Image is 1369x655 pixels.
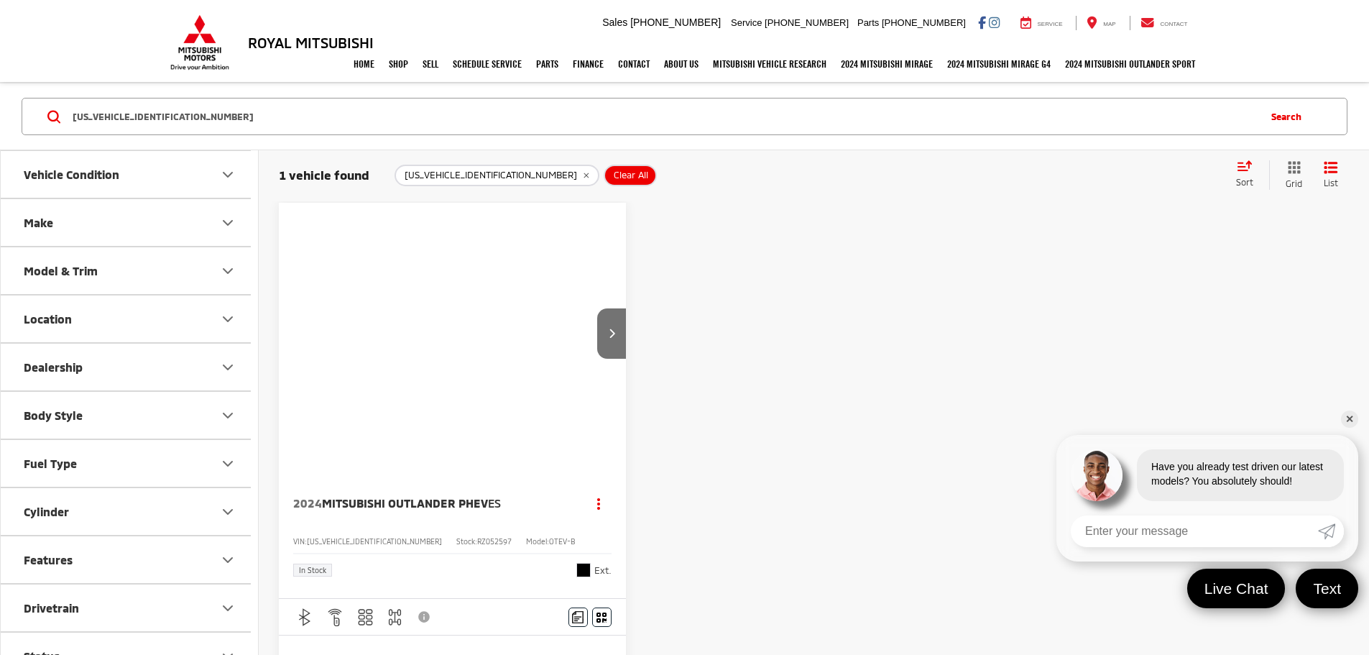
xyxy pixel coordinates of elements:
a: Finance [566,46,611,82]
button: Vehicle ConditionVehicle Condition [1,151,259,198]
div: Model & Trim [219,262,236,280]
div: Features [219,551,236,569]
button: Search [1257,99,1322,134]
div: Vehicle Condition [24,168,119,181]
button: Select sort value [1229,160,1269,189]
button: Model & TrimModel & Trim [1,247,259,294]
span: Stock: [456,537,477,546]
span: Grid [1286,178,1302,190]
div: Make [24,216,53,229]
a: Mitsubishi Vehicle Research [706,46,834,82]
button: Grid View [1269,160,1313,190]
button: MakeMake [1,199,259,246]
span: [PHONE_NUMBER] [765,17,849,28]
a: Shop [382,46,415,82]
span: Map [1103,21,1115,27]
button: remove JA4T5UA93RZ052597 [395,165,599,186]
img: Mitsubishi [167,14,232,70]
a: Sell [415,46,446,82]
button: View Disclaimer [412,602,437,632]
span: List [1324,177,1338,189]
span: Sort [1236,177,1253,187]
a: Submit [1318,516,1344,547]
h3: Royal Mitsubishi [248,35,374,50]
div: Drivetrain [219,600,236,617]
span: OTEV-B [549,537,575,546]
div: Body Style [24,408,83,422]
a: Map [1076,16,1126,30]
span: [US_VEHICLE_IDENTIFICATION_NUMBER] [405,170,577,181]
span: Clear All [614,170,648,181]
div: Have you already test driven our latest models? You absolutely should! [1137,449,1344,501]
button: DealershipDealership [1,344,259,390]
span: Model: [526,537,549,546]
img: 4WD/AWD [386,608,404,626]
div: Fuel Type [219,455,236,472]
span: Service [731,17,762,28]
div: Location [219,311,236,328]
div: Vehicle Condition [219,166,236,183]
a: Contact [611,46,657,82]
div: Fuel Type [24,457,77,470]
button: Body StyleBody Style [1,392,259,439]
div: Dealership [219,359,236,376]
img: Remote Start [326,608,344,626]
a: Instagram: Click to visit our Instagram page [989,17,1000,28]
a: 2024 Mitsubishi Mirage G4 [940,46,1058,82]
a: 2024Mitsubishi Outlander PHEVES [293,495,572,511]
span: In Stock [299,567,326,574]
button: Window Sticker [592,608,612,627]
a: Text [1296,569,1358,608]
input: Search by Make, Model, or Keyword [71,99,1257,134]
img: Comments [572,611,584,623]
button: DrivetrainDrivetrain [1,585,259,631]
span: ES [488,496,501,510]
div: Cylinder [24,505,69,518]
button: Next image [597,308,626,359]
span: 1 vehicle found [279,168,369,182]
span: RZ052597 [477,537,512,546]
a: Schedule Service: Opens in a new tab [446,46,529,82]
a: Parts: Opens in a new tab [529,46,566,82]
span: Contact [1160,21,1187,27]
button: Fuel TypeFuel Type [1,440,259,487]
i: Window Sticker [596,611,607,623]
div: Cylinder [219,503,236,521]
button: FeaturesFeatures [1,536,259,583]
div: Dealership [24,360,83,374]
span: Mitsubishi Outlander PHEV [322,496,488,510]
span: Parts [857,17,879,28]
div: Model & Trim [24,264,98,278]
div: Body Style [219,407,236,424]
span: Text [1306,579,1348,598]
span: 2024 [293,496,322,510]
button: List View [1313,160,1349,190]
a: About Us [657,46,706,82]
span: Service [1038,21,1063,27]
a: 2024 Mitsubishi Mirage [834,46,940,82]
input: Enter your message [1071,516,1318,547]
a: Facebook: Click to visit our Facebook page [978,17,986,28]
span: Black [576,563,591,577]
a: Live Chat [1187,569,1286,608]
span: [US_VEHICLE_IDENTIFICATION_NUMBER] [307,537,442,546]
span: VIN: [293,537,307,546]
img: 3rd Row Seating [356,608,374,626]
div: Make [219,214,236,232]
a: 2024 Mitsubishi Outlander SPORT [1058,46,1202,82]
img: Agent profile photo [1071,449,1123,501]
button: LocationLocation [1,296,259,342]
span: dropdown dots [597,498,600,509]
div: Location [24,312,72,326]
button: Clear All [604,165,657,186]
a: Contact [1130,16,1199,30]
span: Ext. [594,564,612,577]
span: Live Chat [1197,579,1276,598]
div: Features [24,553,73,567]
span: [PHONE_NUMBER] [630,17,721,28]
span: Sales [602,17,627,28]
a: Home [346,46,382,82]
img: Bluetooth® [296,608,314,626]
button: Actions [586,491,612,516]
